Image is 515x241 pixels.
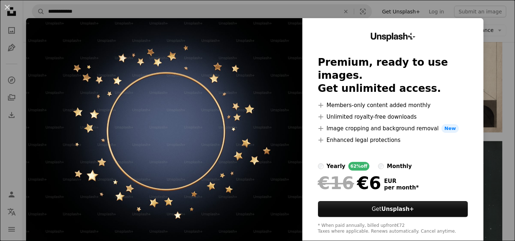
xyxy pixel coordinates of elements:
[384,178,419,184] span: EUR
[318,136,468,144] li: Enhanced legal protections
[387,162,412,171] div: monthly
[381,206,414,212] strong: Unsplash+
[318,101,468,110] li: Members-only content added monthly
[378,163,384,169] input: monthly
[327,162,346,171] div: yearly
[318,113,468,121] li: Unlimited royalty-free downloads
[318,223,468,234] div: * When paid annually, billed upfront €72 Taxes where applicable. Renews automatically. Cancel any...
[318,201,468,217] button: GetUnsplash+
[441,124,459,133] span: New
[318,173,354,192] span: €16
[384,184,419,191] span: per month *
[318,56,468,95] h2: Premium, ready to use images. Get unlimited access.
[318,124,468,133] li: Image cropping and background removal
[318,173,381,192] div: €6
[318,163,324,169] input: yearly62%off
[348,162,370,171] div: 62% off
